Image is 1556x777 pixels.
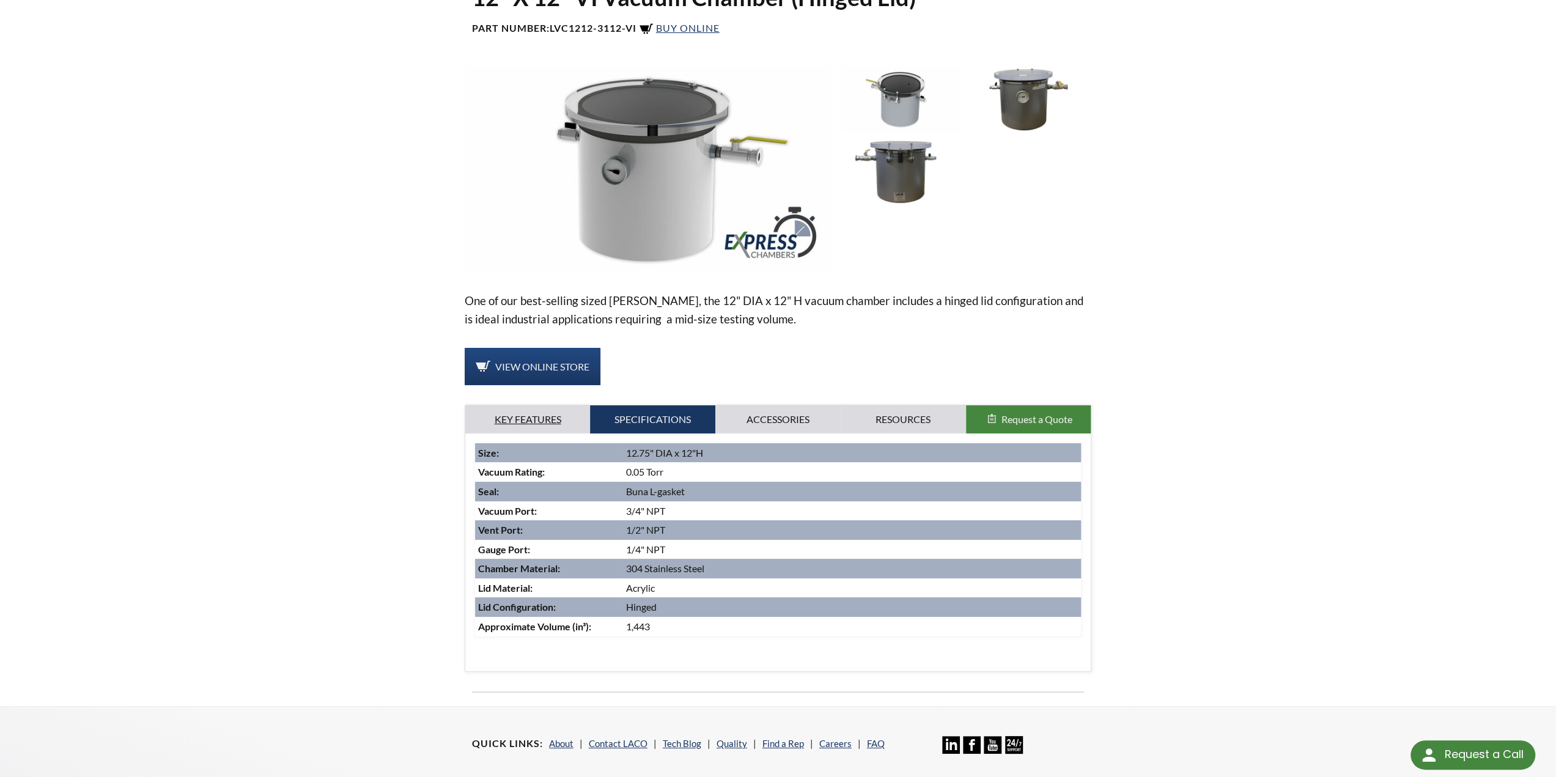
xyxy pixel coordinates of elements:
img: Vacuum Chamber, front view [966,66,1085,133]
a: Careers [819,738,852,749]
td: : [475,617,623,636]
img: Vacuum Chamber, rear view, door hinges [841,139,960,205]
td: 1,443 [622,617,1081,636]
strong: Lid Material [478,582,530,594]
td: 304 Stainless Steel [622,559,1081,578]
strong: Size [478,447,496,458]
p: One of our best-selling sized [PERSON_NAME], the 12" DIA x 12" H vacuum chamber includes a hinged... [465,292,1092,328]
div: Request a Call [1410,740,1535,770]
a: Buy Online [639,22,720,34]
td: : [475,559,623,578]
td: : [475,540,623,559]
td: : [475,462,623,482]
td: : [475,578,623,598]
strong: Vacuum Port [478,505,534,517]
a: Resources [841,405,966,433]
img: 24/7 Support Icon [1005,736,1023,754]
a: FAQ [867,738,885,749]
span: Request a Quote [1001,413,1072,425]
td: : [475,520,623,540]
strong: Chamber Material [478,562,558,574]
img: round button [1419,745,1439,765]
td: : [475,482,623,501]
td: 1/4" NPT [622,540,1081,559]
a: Contact LACO [589,738,647,749]
h4: Quick Links [472,737,543,750]
td: 0.05 Torr [622,462,1081,482]
a: 24/7 Support [1005,745,1023,756]
td: : [475,501,623,521]
td: : [475,597,623,617]
a: Quality [717,738,747,749]
a: Accessories [715,405,841,433]
span: Buy Online [656,22,720,34]
td: Hinged [622,597,1081,617]
td: Acrylic [622,578,1081,598]
button: Request a Quote [966,405,1091,433]
strong: Gauge Port [478,543,528,555]
strong: Vacuum Rating [478,466,542,477]
img: LVC1212-3112-VI Hinge View [841,66,960,133]
div: Request a Call [1444,740,1523,768]
a: Find a Rep [762,738,804,749]
td: : [475,443,623,463]
strong: Vent Port [478,524,520,536]
strong: Lid Configuration [478,601,553,613]
strong: Approximate Volume (in³) [478,620,589,632]
td: 3/4" NPT [622,501,1081,521]
a: Tech Blog [663,738,701,749]
td: 1/2" NPT [622,520,1081,540]
strong: Seal [478,485,496,497]
a: View Online Store [465,348,600,386]
a: About [549,738,573,749]
h4: Part Number: [472,22,1085,37]
td: Buna L-gasket [622,482,1081,501]
td: 12.75" DIA x 12"H [622,443,1081,463]
a: Key Features [465,405,591,433]
span: View Online Store [495,361,589,372]
img: LVC1212-3112-VI Express Chamber, front view [465,66,831,271]
b: LVC1212-3112-VI [550,22,636,34]
a: Specifications [590,405,715,433]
